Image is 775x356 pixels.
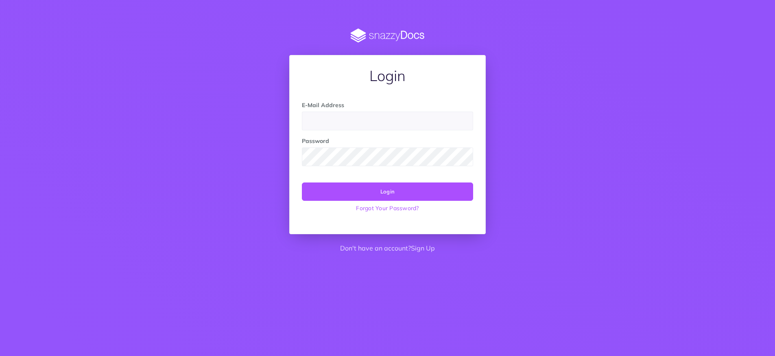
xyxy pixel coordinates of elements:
a: Sign Up [411,244,435,252]
p: Don't have an account? [289,243,486,254]
a: Forgot Your Password? [302,201,473,215]
img: SnazzyDocs Logo [289,29,486,43]
h1: Login [302,68,473,84]
button: Login [302,182,473,200]
label: E-Mail Address [302,101,344,110]
label: Password [302,136,329,145]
